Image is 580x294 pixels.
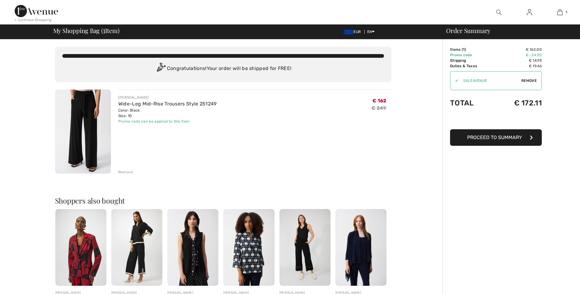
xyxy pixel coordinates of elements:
[223,209,274,286] img: Geometric Jacquard Trapeze Jacket Style 251000
[545,9,575,16] a: 1
[450,58,495,63] td: Shipping
[15,5,58,17] img: 1ère Avenue
[450,78,458,83] div: ✔
[467,134,522,140] span: Proceed to Summary
[450,63,495,69] td: Duties & Taxes
[367,30,375,34] span: EN
[495,52,542,58] td: € -24.30
[344,30,363,34] span: EUR
[527,9,532,16] img: My Info
[155,63,167,75] img: Congratulation2.svg
[53,28,120,34] span: My Shopping Bag ( Item)
[118,169,133,175] div: Remove
[335,209,386,286] img: Lace Trim Twin Set Style 251197
[450,93,495,113] td: Total
[167,209,218,286] img: V-Neck Sleeveless Pullover Style 251078
[111,209,162,286] img: Mid-Rise Belted Trousers Style 253910
[372,98,386,104] span: € 162
[495,63,542,69] td: € 19.46
[344,30,353,35] img: Euro
[279,209,331,286] img: Embroidered High-Waisted Trousers Style 251266
[557,9,563,16] img: My Bag
[450,113,542,127] iframe: PayPal
[566,9,567,15] span: 1
[439,28,576,34] div: Order Summary
[521,78,537,83] span: Remove
[450,129,542,146] button: Proceed to Summary
[371,105,386,111] s: € 249
[15,17,52,23] div: < Continue Shopping
[496,9,501,16] img: search the website
[458,72,521,90] input: Promo code
[495,93,542,113] td: € 172.11
[55,197,391,204] h2: Shoppers also bought
[118,95,217,100] div: [PERSON_NAME]
[55,90,111,174] img: Wide-Leg Mid-Rise Trousers Style 251249
[55,209,106,286] img: Abstract Formal Long Sleeve Blazer Style 254092
[62,63,384,75] div: Congratulations! Your order will be shipped for FREE!
[118,119,217,124] div: Promo code can be applied to this item
[450,52,495,58] td: Promo code
[118,101,217,107] a: Wide-Leg Mid-Rise Trousers Style 251249
[495,58,542,63] td: € 14.95
[103,26,105,34] span: 1
[118,108,217,119] div: Color: Black Size: 10
[450,47,495,52] td: Items ( )
[522,9,537,16] a: Sign In
[495,47,542,52] td: € 162.00
[463,47,465,52] span: 1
